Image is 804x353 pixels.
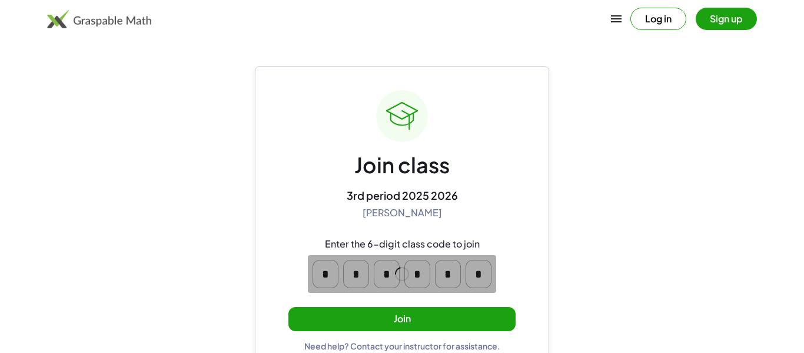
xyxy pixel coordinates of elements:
[347,189,458,202] div: 3rd period 2025 2026
[630,8,686,30] button: Log in
[304,341,500,351] div: Need help? Contact your instructor for assistance.
[288,307,516,331] button: Join
[354,151,450,179] div: Join class
[325,238,480,250] div: Enter the 6-digit class code to join
[363,207,442,219] div: [PERSON_NAME]
[696,8,757,30] button: Sign up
